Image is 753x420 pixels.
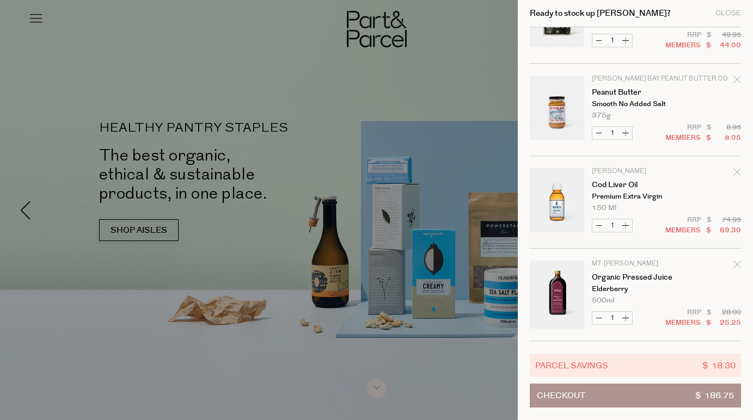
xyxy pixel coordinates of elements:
[605,127,619,139] input: QTY Peanut Butter
[592,297,614,304] span: 500ml
[733,166,741,181] div: Remove Cod Liver Oil
[605,34,619,47] input: QTY Collagen Protein Powder
[592,89,676,96] a: Peanut Butter
[715,10,741,17] div: Close
[605,312,619,324] input: QTY Organic Pressed Juice
[733,259,741,274] div: Remove Organic Pressed Juice
[592,274,676,281] a: Organic Pressed Juice
[702,359,736,372] span: $ 18.30
[695,384,734,407] span: $ 186.75
[592,286,676,293] p: Elderberry
[592,101,676,108] p: Smooth No Added Salt
[537,384,585,407] span: Checkout
[592,261,676,267] p: Mt. [PERSON_NAME]
[592,193,676,200] p: Premium Extra Virgin
[592,168,676,175] p: [PERSON_NAME]
[605,219,619,232] input: QTY Cod Liver Oil
[530,9,671,17] h2: Ready to stock up [PERSON_NAME]?
[733,74,741,89] div: Remove Peanut Butter
[535,359,608,372] span: Parcel Savings
[592,112,611,119] span: 375g
[592,205,616,212] span: 150 ml
[592,181,676,189] a: Cod Liver Oil
[592,76,676,82] p: [PERSON_NAME] Bay Peanut Butter Co
[530,384,741,407] button: Checkout$ 186.75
